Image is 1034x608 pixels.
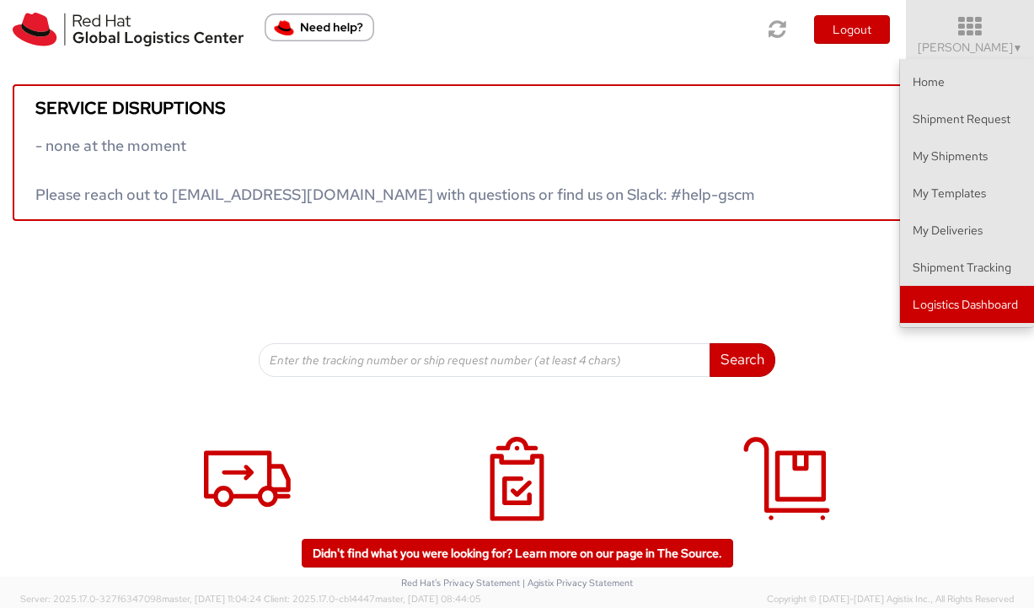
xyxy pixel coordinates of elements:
h5: Service disruptions [35,99,999,117]
a: My Templates [900,175,1034,212]
a: Service disruptions - none at the moment Please reach out to [EMAIL_ADDRESS][DOMAIN_NAME] with qu... [13,84,1021,221]
span: - none at the moment Please reach out to [EMAIL_ADDRESS][DOMAIN_NAME] with questions or find us o... [35,136,755,204]
a: Red Hat's Privacy Statement [401,577,520,589]
a: Shipment Request [900,100,1034,137]
a: Shipment Tracking [900,249,1034,286]
a: Shipment Request [121,419,374,577]
a: Logistics Dashboard [900,286,1034,323]
span: Server: 2025.17.0-327f6347098 [20,593,261,605]
a: My Deliveries [900,212,1034,249]
span: Client: 2025.17.0-cb14447 [264,593,481,605]
a: Home [900,63,1034,100]
span: [PERSON_NAME] [918,40,1023,55]
a: | Agistix Privacy Statement [522,577,633,589]
span: master, [DATE] 08:44:05 [375,593,481,605]
a: My Shipments [391,419,644,577]
a: My Deliveries [661,419,913,577]
input: Enter the tracking number or ship request number (at least 4 chars) [259,343,711,377]
button: Need help? [265,13,374,41]
span: master, [DATE] 11:04:24 [162,593,261,605]
a: My Shipments [900,137,1034,175]
a: Didn't find what you were looking for? Learn more on our page in The Source. [302,539,733,568]
span: ▼ [1013,41,1023,55]
button: Logout [814,15,890,44]
img: rh-logistics-00dfa346123c4ec078e1.svg [13,13,244,46]
span: Copyright © [DATE]-[DATE] Agistix Inc., All Rights Reserved [767,593,1014,606]
button: Search [710,343,775,377]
